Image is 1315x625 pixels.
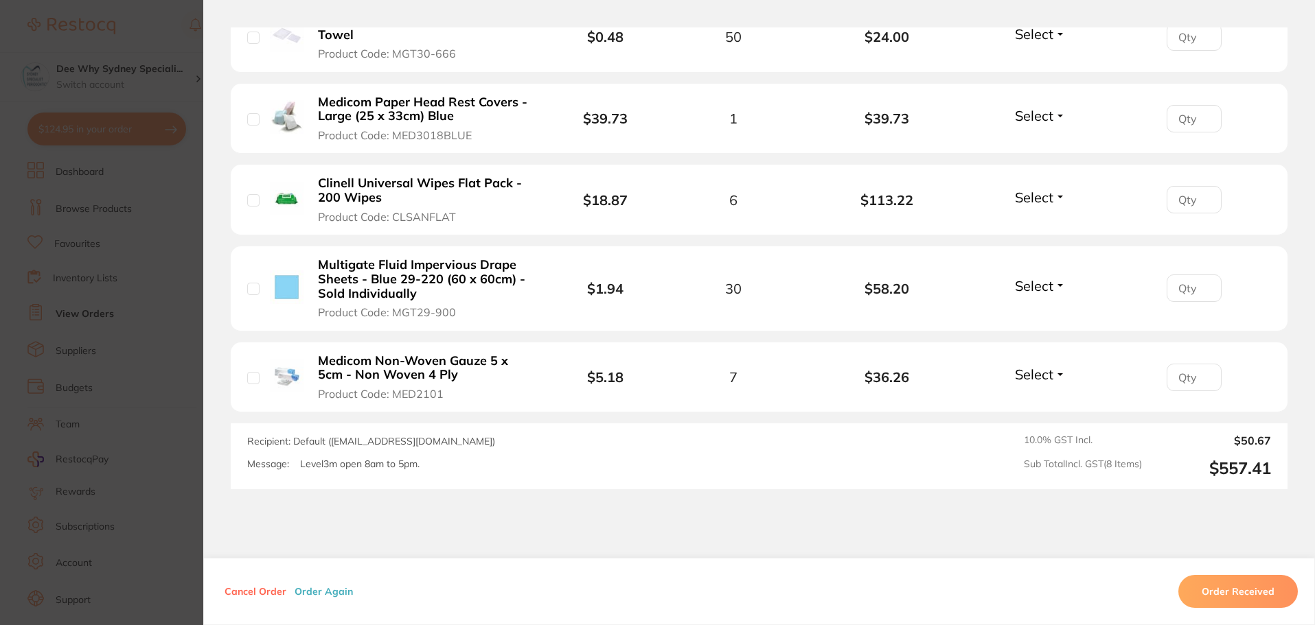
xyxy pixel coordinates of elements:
span: Product Code: MED2101 [318,388,444,400]
button: Order Again [290,585,357,598]
b: $58.20 [810,281,964,296]
output: $557.41 [1153,458,1271,478]
span: Select [1015,189,1053,206]
img: Medicom Non-Woven Gauze 5 x 5cm - Non Woven 4 Ply [270,359,304,392]
b: $39.73 [810,110,964,126]
button: Select [1011,366,1070,383]
span: Product Code: CLSANFLAT [318,211,456,223]
b: $24.00 [810,29,964,45]
span: Select [1015,25,1053,43]
button: Select [1011,189,1070,206]
span: Recipient: Default ( [EMAIL_ADDRESS][DOMAIN_NAME] ) [247,435,495,447]
b: $1.94 [587,280,624,297]
output: $50.67 [1153,434,1271,447]
button: Cancel Order [220,585,290,598]
b: $5.18 [587,368,624,386]
button: Clinell Universal Wipes Flat Pack - 200 Wipes Product Code: CLSANFLAT [314,176,534,224]
img: Multigate Fluid Impervious Drape Sheets - Blue 29-220 (60 x 60cm) - Sold Individually [270,270,304,304]
span: 6 [729,192,737,208]
b: $0.48 [587,28,624,45]
button: Select [1011,277,1070,294]
button: Medicom Paper Head Rest Covers - Large (25 x 33cm) Blue Product Code: MED3018BLUE [314,95,534,143]
input: Qty [1167,23,1222,51]
span: Product Code: MGT30-666 [318,47,456,60]
b: Medicom Non-Woven Gauze 5 x 5cm - Non Woven 4 Ply [318,354,530,382]
input: Qty [1167,186,1222,213]
input: Qty [1167,105,1222,132]
span: Product Code: MGT29-900 [318,306,456,318]
b: Clinell Universal Wipes Flat Pack - 200 Wipes [318,176,530,204]
button: Sterile Mediclean Paper Dressing Towel Product Code: MGT30-666 [314,13,534,61]
span: 7 [729,369,737,385]
span: 1 [729,110,737,126]
b: Sterile Mediclean Paper Dressing Towel [318,14,530,42]
img: Clinell Universal Wipes Flat Pack - 200 Wipes [270,182,304,215]
b: $113.22 [810,192,964,208]
img: Sterile Mediclean Paper Dressing Towel [270,19,304,52]
span: Select [1015,277,1053,294]
input: Qty [1167,364,1222,391]
b: $36.26 [810,369,964,385]
img: Medicom Paper Head Rest Covers - Large (25 x 33cm) Blue [270,100,304,134]
button: Multigate Fluid Impervious Drape Sheets - Blue 29-220 (60 x 60cm) - Sold Individually Product Cod... [314,257,534,319]
button: Select [1011,107,1070,124]
span: 10.0 % GST Incl. [1024,434,1142,447]
button: Medicom Non-Woven Gauze 5 x 5cm - Non Woven 4 Ply Product Code: MED2101 [314,353,534,401]
button: Order Received [1178,575,1298,608]
b: Multigate Fluid Impervious Drape Sheets - Blue 29-220 (60 x 60cm) - Sold Individually [318,258,530,300]
span: Sub Total Incl. GST ( 8 Items) [1024,458,1142,478]
b: Medicom Paper Head Rest Covers - Large (25 x 33cm) Blue [318,95,530,123]
span: Select [1015,366,1053,383]
button: Select [1011,25,1070,43]
input: Qty [1167,274,1222,302]
span: 50 [725,29,742,45]
label: Message: [247,458,289,470]
b: $18.87 [583,191,628,209]
b: $39.73 [583,110,628,127]
span: Select [1015,107,1053,124]
span: 30 [725,281,742,296]
p: Level3m open 8am to 5pm. [300,458,420,470]
span: Product Code: MED3018BLUE [318,129,472,141]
